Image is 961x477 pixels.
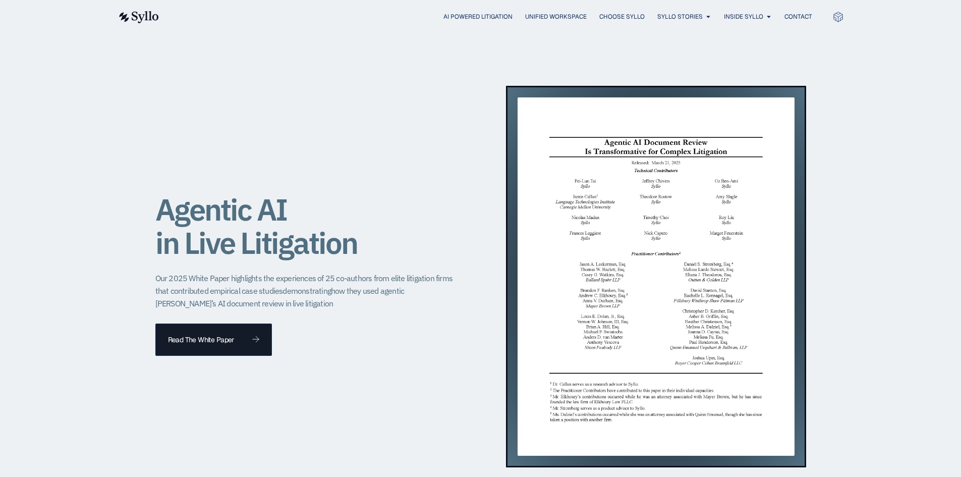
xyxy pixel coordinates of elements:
[784,12,812,21] a: Contact
[155,324,272,356] a: Read The White Paper
[657,12,703,21] a: Syllo Stories
[155,286,405,308] span: how they used agentic [PERSON_NAME]’s AI document review in live litigation
[724,12,763,21] a: Inside Syllo
[179,12,812,22] nav: Menu
[599,12,645,21] a: Choose Syllo
[155,273,453,296] span: Our 2025 White Paper highlights the experiences of 25 co-authors from elite litigation firms that...
[518,97,795,456] img: White Paper Cover
[155,193,456,259] h1: Agentic AI in Live Litigation
[118,11,159,23] img: syllo
[168,336,234,343] span: Read The White Paper
[282,286,331,296] span: demonstrating
[525,12,587,21] a: Unified Workspace
[443,12,513,21] a: AI Powered Litigation
[179,12,812,22] div: Menu Toggle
